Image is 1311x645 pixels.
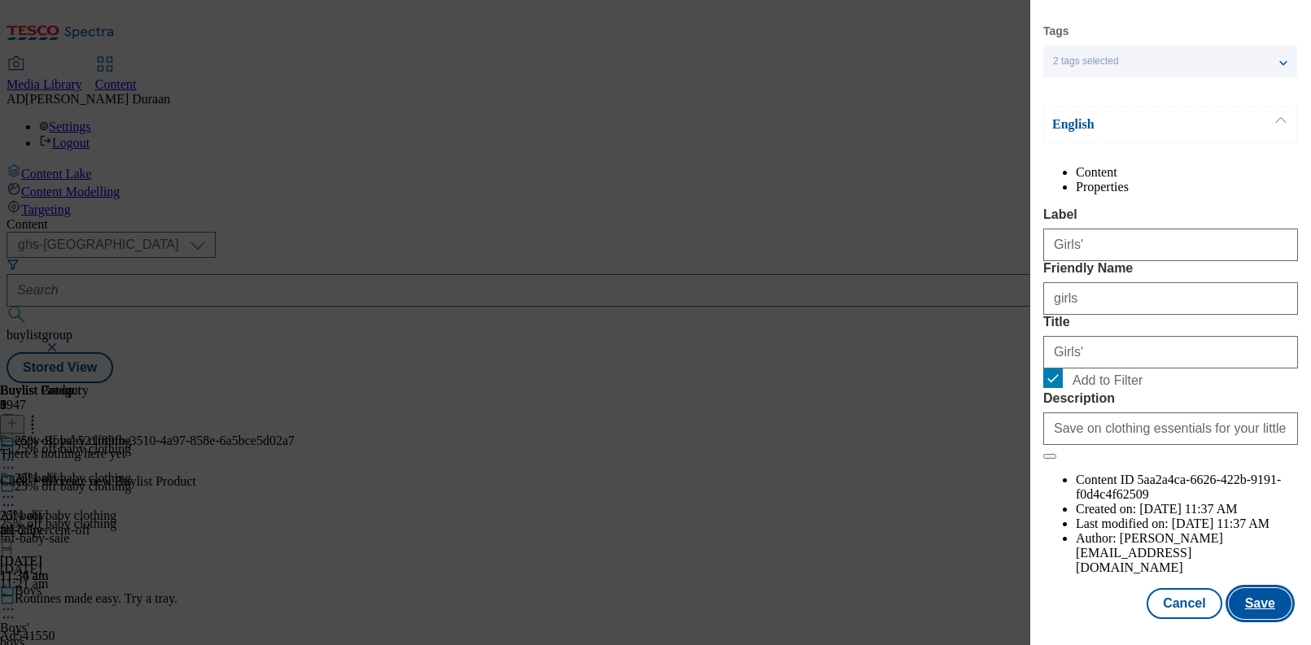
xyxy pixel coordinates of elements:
[1043,45,1297,77] button: 2 tags selected
[1139,502,1237,516] span: [DATE] 11:37 AM
[1043,336,1298,368] input: Enter Title
[1073,373,1143,388] span: Add to Filter
[1076,180,1298,194] li: Properties
[1229,588,1291,619] button: Save
[1076,531,1298,575] li: Author:
[1172,516,1269,530] span: [DATE] 11:37 AM
[1043,229,1298,261] input: Enter Label
[1043,261,1298,276] label: Friendly Name
[1076,531,1223,574] span: [PERSON_NAME][EMAIL_ADDRESS][DOMAIN_NAME]
[1052,116,1223,133] p: English
[1043,391,1298,406] label: Description
[1043,412,1298,445] input: Enter Description
[1076,165,1298,180] li: Content
[1147,588,1221,619] button: Cancel
[1076,473,1298,502] li: Content ID
[1076,516,1298,531] li: Last modified on:
[1043,27,1069,36] label: Tags
[1076,473,1281,501] span: 5aa2a4ca-6626-422b-9191-f0d4c4f62509
[1076,502,1298,516] li: Created on:
[1053,55,1119,68] span: 2 tags selected
[1043,207,1298,222] label: Label
[1043,282,1298,315] input: Enter Friendly Name
[1043,315,1298,329] label: Title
